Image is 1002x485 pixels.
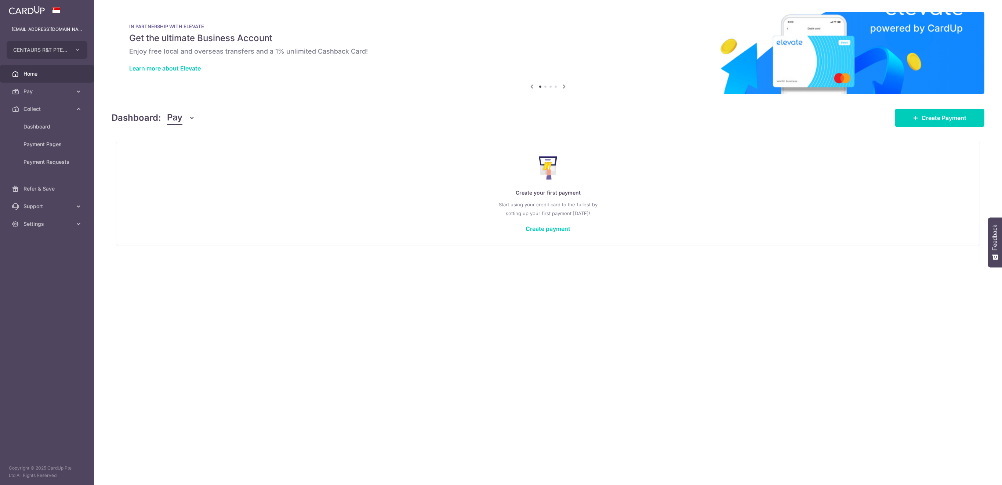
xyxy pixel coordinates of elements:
[23,185,72,192] span: Refer & Save
[895,109,984,127] a: Create Payment
[539,156,558,180] img: Make Payment
[23,70,72,77] span: Home
[23,88,72,95] span: Pay
[131,200,965,218] p: Start using your credit card to the fullest by setting up your first payment [DATE]!
[129,65,201,72] a: Learn more about Elevate
[13,46,68,54] span: CENTAURS R&T PTE. LTD.
[129,23,967,29] p: IN PARTNERSHIP WITH ELEVATE
[131,188,965,197] p: Create your first payment
[129,47,967,56] h6: Enjoy free local and overseas transfers and a 1% unlimited Cashback Card!
[23,220,72,228] span: Settings
[23,158,72,166] span: Payment Requests
[23,123,72,130] span: Dashboard
[112,12,984,94] img: Renovation banner
[922,113,966,122] span: Create Payment
[129,32,967,44] h5: Get the ultimate Business Account
[955,463,995,481] iframe: Opens a widget where you can find more information
[167,111,195,125] button: Pay
[23,203,72,210] span: Support
[112,111,161,124] h4: Dashboard:
[7,41,87,59] button: CENTAURS R&T PTE. LTD.
[988,217,1002,267] button: Feedback - Show survey
[23,105,72,113] span: Collect
[23,141,72,148] span: Payment Pages
[9,6,45,15] img: CardUp
[526,225,570,232] a: Create payment
[12,26,82,33] p: [EMAIL_ADDRESS][DOMAIN_NAME]
[167,111,182,125] span: Pay
[992,225,998,250] span: Feedback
